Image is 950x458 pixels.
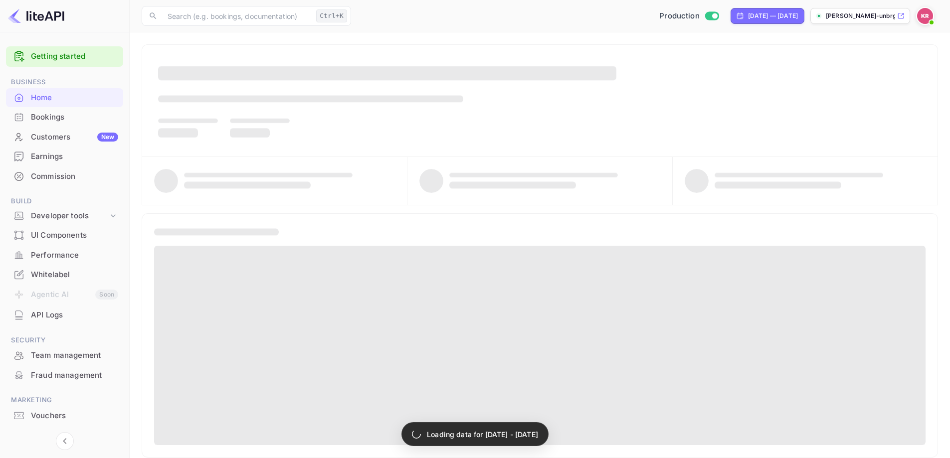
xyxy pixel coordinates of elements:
[6,366,123,385] div: Fraud management
[6,46,123,67] div: Getting started
[6,265,123,285] div: Whitelabel
[31,350,118,361] div: Team management
[31,370,118,381] div: Fraud management
[6,108,123,126] a: Bookings
[31,269,118,281] div: Whitelabel
[6,88,123,107] a: Home
[6,108,123,127] div: Bookings
[31,309,118,321] div: API Logs
[6,246,123,265] div: Performance
[826,11,895,20] p: [PERSON_NAME]-unbrg.[PERSON_NAME]...
[31,410,118,422] div: Vouchers
[6,346,123,365] div: Team management
[6,265,123,284] a: Whitelabel
[427,429,538,440] p: Loading data for [DATE] - [DATE]
[31,230,118,241] div: UI Components
[6,226,123,244] a: UI Components
[6,346,123,364] a: Team management
[6,406,123,425] a: Vouchers
[31,151,118,162] div: Earnings
[31,112,118,123] div: Bookings
[659,10,700,22] span: Production
[6,128,123,147] div: CustomersNew
[6,366,123,384] a: Fraud management
[31,51,118,62] a: Getting started
[731,8,804,24] div: Click to change the date range period
[6,128,123,146] a: CustomersNew
[6,77,123,88] span: Business
[162,6,312,26] input: Search (e.g. bookings, documentation)
[31,250,118,261] div: Performance
[6,226,123,245] div: UI Components
[6,305,123,324] a: API Logs
[97,133,118,142] div: New
[6,88,123,108] div: Home
[6,246,123,264] a: Performance
[6,196,123,207] span: Build
[6,395,123,406] span: Marketing
[917,8,933,24] img: Kobus Roux
[31,92,118,104] div: Home
[655,10,723,22] div: Switch to Sandbox mode
[748,11,798,20] div: [DATE] — [DATE]
[6,167,123,185] a: Commission
[31,132,118,143] div: Customers
[6,147,123,166] div: Earnings
[31,210,108,222] div: Developer tools
[6,335,123,346] span: Security
[56,432,74,450] button: Collapse navigation
[8,8,64,24] img: LiteAPI logo
[6,406,123,426] div: Vouchers
[316,9,347,22] div: Ctrl+K
[6,305,123,325] div: API Logs
[6,147,123,165] a: Earnings
[31,171,118,182] div: Commission
[6,207,123,225] div: Developer tools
